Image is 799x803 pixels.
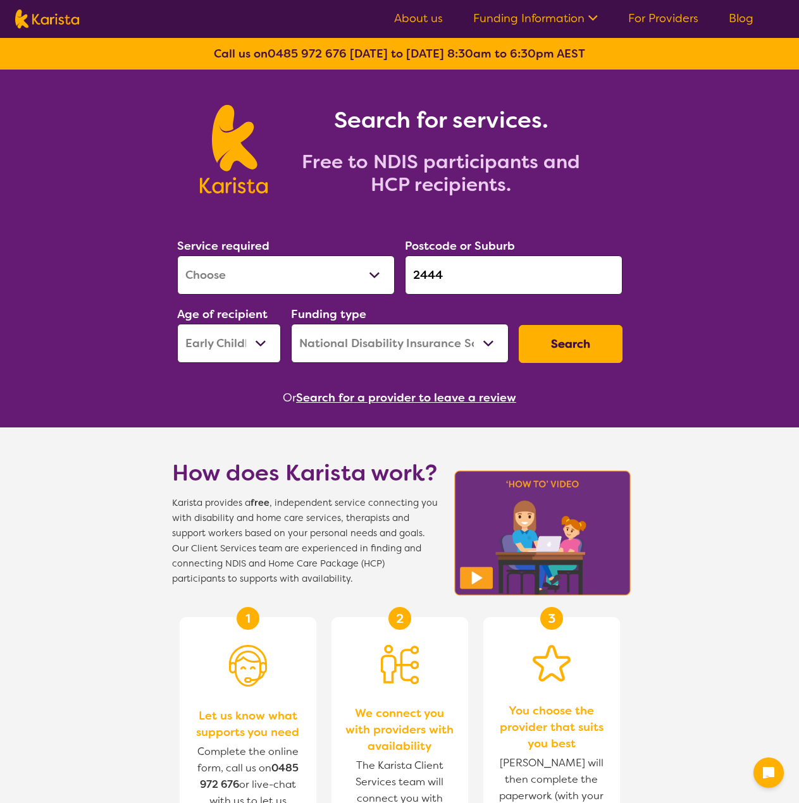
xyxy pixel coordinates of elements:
a: About us [394,11,443,26]
span: We connect you with providers with availability [344,705,455,754]
span: Karista provides a , independent service connecting you with disability and home care services, t... [172,496,438,587]
a: 0485 972 676 [268,46,347,61]
span: Or [283,388,296,407]
b: free [251,497,269,509]
span: Let us know what supports you need [192,708,304,740]
img: Karista video [450,467,635,599]
h1: How does Karista work? [172,458,438,488]
span: You choose the provider that suits you best [496,702,607,752]
div: 2 [388,607,411,630]
button: Search for a provider to leave a review [296,388,516,407]
a: Blog [729,11,753,26]
a: For Providers [628,11,698,26]
img: Person with headset icon [229,645,267,687]
h2: Free to NDIS participants and HCP recipients. [283,150,599,196]
div: 3 [540,607,563,630]
img: Karista logo [200,105,268,193]
button: Search [519,325,622,363]
a: Funding Information [473,11,598,26]
label: Age of recipient [177,307,268,322]
img: Karista logo [15,9,79,28]
input: Type [405,255,622,295]
img: Star icon [533,645,571,682]
label: Service required [177,238,269,254]
img: Person being matched to services icon [381,645,419,684]
label: Postcode or Suburb [405,238,515,254]
b: Call us on [DATE] to [DATE] 8:30am to 6:30pm AEST [214,46,585,61]
h1: Search for services. [283,105,599,135]
label: Funding type [291,307,366,322]
div: 1 [237,607,259,630]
